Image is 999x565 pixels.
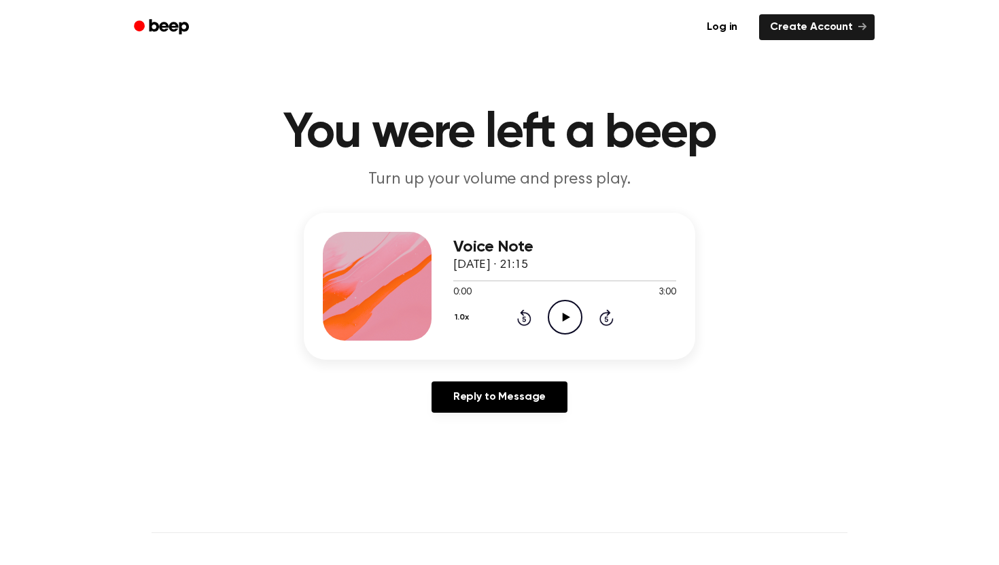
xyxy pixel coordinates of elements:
span: 0:00 [453,286,471,300]
h3: Voice Note [453,238,676,256]
span: [DATE] · 21:15 [453,259,528,271]
a: Beep [124,14,201,41]
p: Turn up your volume and press play. [239,169,760,191]
a: Reply to Message [432,381,567,413]
span: 3:00 [659,286,676,300]
h1: You were left a beep [152,109,847,158]
a: Log in [693,12,751,43]
a: Create Account [759,14,875,40]
button: 1.0x [453,306,474,329]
